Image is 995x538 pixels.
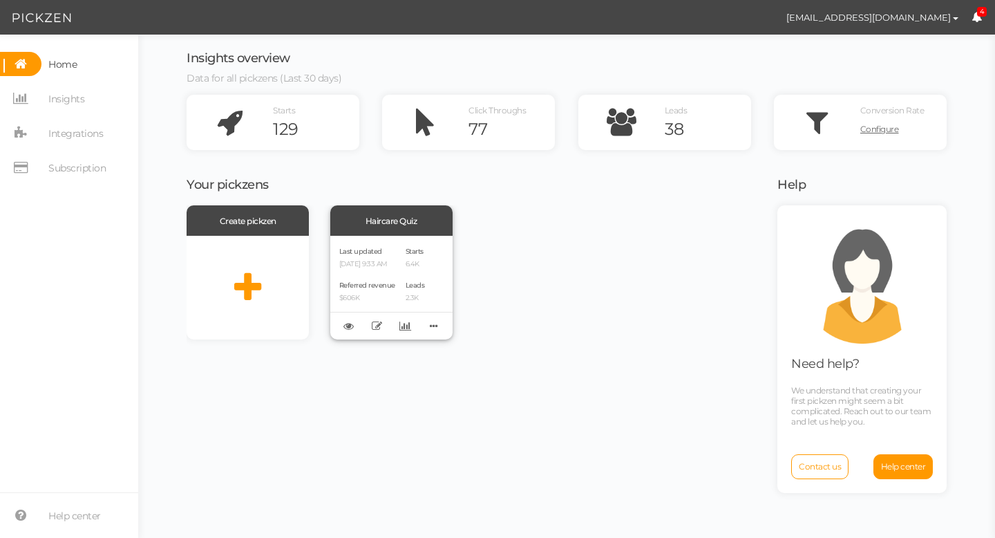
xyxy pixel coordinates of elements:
[786,12,951,23] span: [EMAIL_ADDRESS][DOMAIN_NAME]
[220,216,276,226] span: Create pickzen
[406,247,424,256] span: Starts
[800,219,925,344] img: support.png
[187,72,341,84] span: Data for all pickzens (Last 30 days)
[406,281,425,290] span: Leads
[339,247,382,256] span: Last updated
[330,236,453,340] div: Last updated [DATE] 9:33 AM Referred revenue $606K Starts 6.4K Leads 2.3K
[777,177,806,192] span: Help
[339,294,395,303] p: $606K
[48,53,77,75] span: Home
[873,454,934,479] a: Help center
[791,356,859,371] span: Need help?
[665,119,751,140] div: 38
[330,205,453,236] div: Haircare Quiz
[977,7,987,17] span: 4
[860,119,947,140] a: Configure
[48,505,101,527] span: Help center
[665,105,688,115] span: Leads
[406,260,425,269] p: 6.4K
[749,6,773,30] img: 96df0c2e2b60bb729825a45cfdffd93a
[406,294,425,303] p: 2.3K
[12,10,71,26] img: Pickzen logo
[273,119,359,140] div: 129
[860,124,899,134] span: Configure
[48,157,106,179] span: Subscription
[339,260,395,269] p: [DATE] 9:33 AM
[791,385,931,427] span: We understand that creating your first pickzen might seem a bit complicated. Reach out to our tea...
[860,105,925,115] span: Conversion Rate
[773,6,972,29] button: [EMAIL_ADDRESS][DOMAIN_NAME]
[468,105,526,115] span: Click Throughs
[273,105,295,115] span: Starts
[799,461,841,472] span: Contact us
[881,461,926,472] span: Help center
[48,122,103,145] span: Integrations
[339,281,395,290] span: Referred revenue
[187,177,269,192] span: Your pickzens
[48,88,84,110] span: Insights
[187,50,290,66] span: Insights overview
[468,119,555,140] div: 77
